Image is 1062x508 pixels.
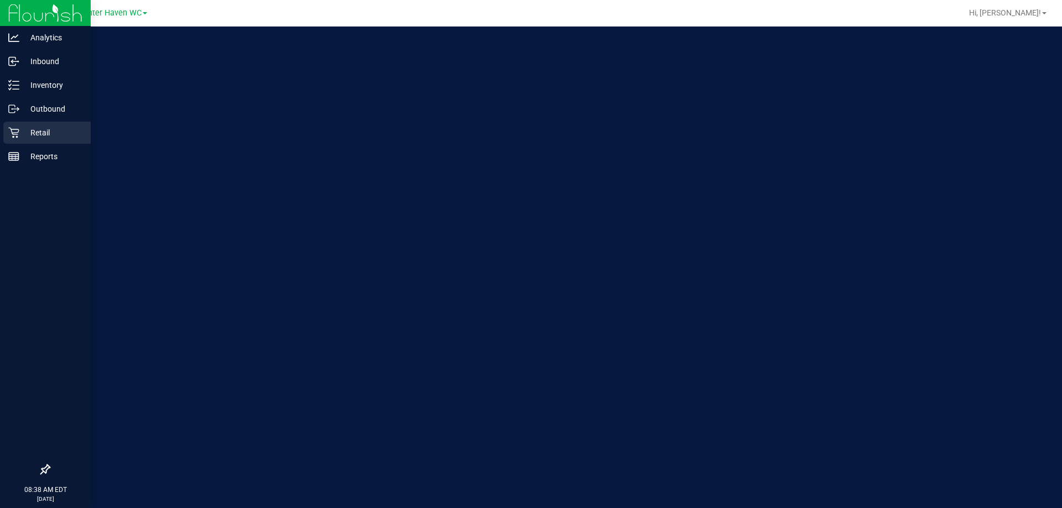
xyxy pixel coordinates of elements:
span: Hi, [PERSON_NAME]! [969,8,1041,17]
p: Inbound [19,55,86,68]
inline-svg: Inventory [8,80,19,91]
inline-svg: Analytics [8,32,19,43]
p: [DATE] [5,495,86,503]
p: Retail [19,126,86,139]
p: Inventory [19,78,86,92]
span: Winter Haven WC [79,8,142,18]
p: Reports [19,150,86,163]
p: 08:38 AM EDT [5,485,86,495]
inline-svg: Reports [8,151,19,162]
p: Outbound [19,102,86,116]
inline-svg: Retail [8,127,19,138]
p: Analytics [19,31,86,44]
inline-svg: Outbound [8,103,19,114]
inline-svg: Inbound [8,56,19,67]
